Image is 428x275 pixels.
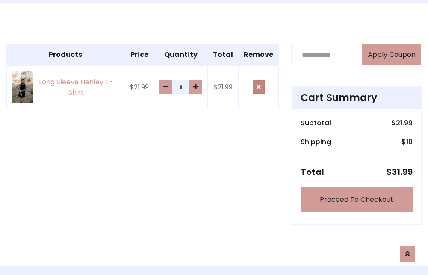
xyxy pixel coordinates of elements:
h6: Shipping [301,138,331,146]
th: Quantity [154,44,208,66]
a: Long Sleeve Henley T-Shirt [12,71,119,103]
a: Proceed To Checkout [301,187,413,212]
th: Remove [239,44,279,66]
th: Products [7,44,124,66]
h6: Subtotal [301,119,331,127]
h6: $ [391,119,413,127]
span: 21.99 [396,118,413,128]
h6: $ [401,138,413,146]
span: 10 [406,137,413,147]
button: Apply Coupon [362,44,421,65]
td: $21.99 [124,65,154,109]
th: Price [124,44,154,66]
th: Total [208,44,239,66]
td: $21.99 [208,65,239,109]
h4: Cart Summary [301,92,413,103]
h5: $ [386,167,413,177]
h5: Total [301,167,324,177]
span: 31.99 [392,166,413,178]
